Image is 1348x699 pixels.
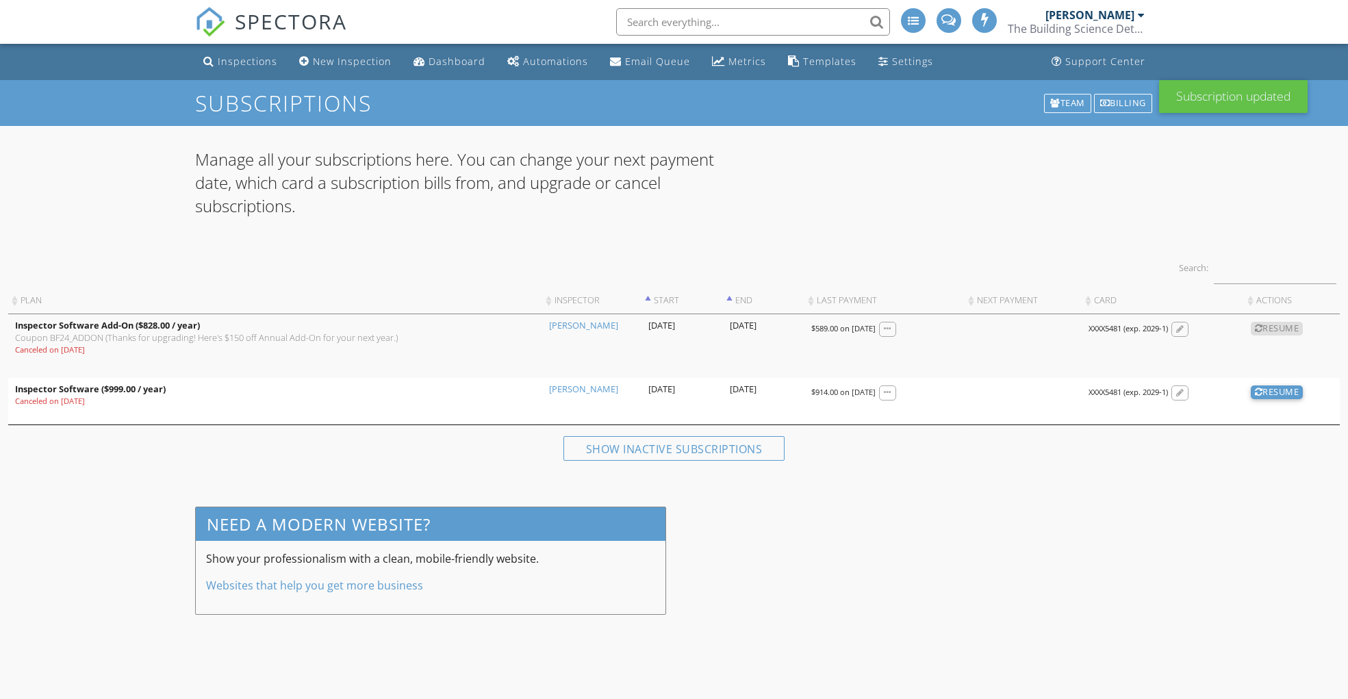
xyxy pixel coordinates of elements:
input: Search everything... [616,8,890,36]
div: Canceled on [DATE] [15,344,535,355]
input: Search: [1214,251,1336,284]
a: SPECTORA [195,18,347,47]
div: Canceled on [DATE] [15,396,535,407]
div: Team [1044,94,1091,113]
th: Card: activate to sort column ascending [1082,288,1244,314]
div: Automations [523,55,588,68]
div: $589.00 on [DATE] [811,323,876,334]
th: Plan: activate to sort column ascending [8,288,542,314]
a: Templates [783,49,862,75]
a: [PERSON_NAME] [549,320,618,332]
td: [DATE] [641,378,723,424]
div: Inspector Software Add-On ($828.00 / year) [15,320,535,332]
td: [DATE] [723,378,804,424]
a: [PERSON_NAME] [549,383,618,396]
p: Manage all your subscriptions here. You can change your next payment date, which card a subscript... [195,148,748,217]
th: Start: activate to sort column ascending [641,288,723,314]
th: Next Payment: activate to sort column ascending [965,288,1081,314]
th: Last Payment: activate to sort column ascending [804,288,965,314]
a: Support Center [1046,49,1151,75]
div: Coupon BF24_ADDON (Thanks for upgrading! Here's $150 off Annual Add-On for your next year.) [15,332,535,344]
th: End: activate to sort column descending [723,288,804,314]
div: Dashboard [429,55,485,68]
div: Billing [1094,94,1152,113]
a: Billing [1093,92,1154,114]
h1: Subscriptions [195,91,1154,115]
a: Dashboard [408,49,491,75]
a: Automations (Advanced) [502,49,594,75]
th: Actions: activate to sort column ascending [1244,288,1340,314]
div: Inspector Software ($999.00 / year) [15,383,535,396]
div: Inspections [218,55,277,68]
div: $914.00 on [DATE] [811,387,876,398]
a: Team [1043,92,1093,114]
div: Show inactive subscriptions [563,436,785,461]
label: Search: [1179,251,1336,284]
a: Inspections [198,49,283,75]
div: The Building Science Detectives [1008,22,1145,36]
div: New Inspection [313,55,392,68]
th: Inspector: activate to sort column ascending [542,288,641,314]
div: Resume [1251,385,1304,399]
div: Templates [803,55,856,68]
a: Settings [873,49,939,75]
div: [PERSON_NAME] [1045,8,1134,22]
div: XXXX5481 (exp. 2029-1) [1089,387,1168,398]
td: [DATE] [641,314,723,378]
div: Resume [1251,322,1304,335]
span: SPECTORA [235,7,347,36]
td: [DATE] [723,314,804,378]
div: Email Queue [625,55,690,68]
div: Subscription updated [1159,80,1308,113]
h3: Need a modern website? [196,507,665,541]
div: Metrics [728,55,766,68]
p: Show your professionalism with a clean, mobile-friendly website. [206,551,655,566]
a: Email Queue [605,49,696,75]
a: Websites that help you get more business [206,578,423,593]
a: Metrics [707,49,772,75]
img: The Best Home Inspection Software - Spectora [195,7,225,37]
div: Support Center [1065,55,1145,68]
a: New Inspection [294,49,397,75]
div: XXXX5481 (exp. 2029-1) [1089,323,1168,334]
div: Settings [892,55,933,68]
